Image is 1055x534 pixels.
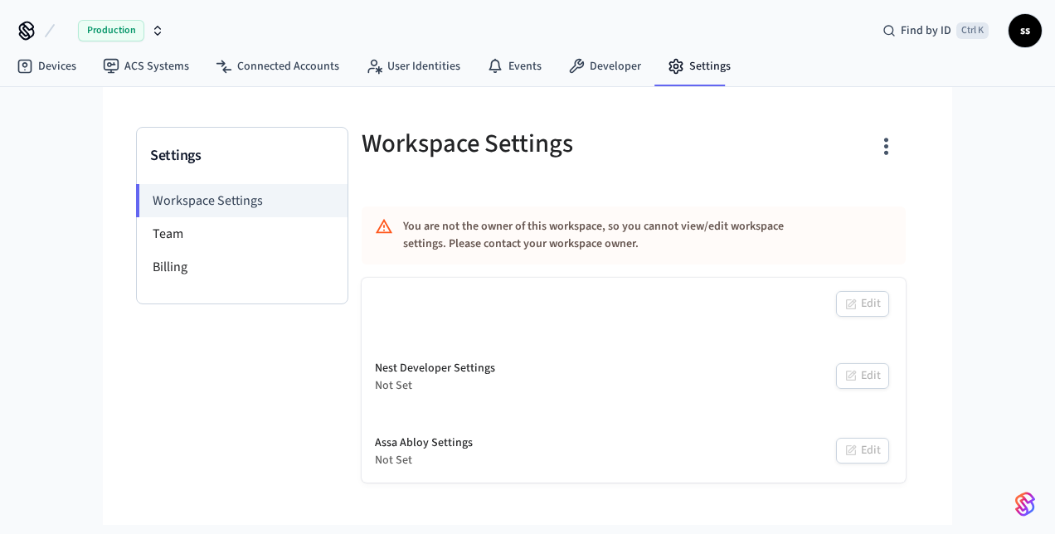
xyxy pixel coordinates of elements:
span: Ctrl K [956,22,989,39]
div: Assa Abloy Settings [375,434,473,452]
a: User Identities [352,51,474,81]
img: SeamLogoGradient.69752ec5.svg [1015,491,1035,517]
h3: Settings [150,144,334,167]
a: ACS Systems [90,51,202,81]
h5: Workspace Settings [362,127,624,161]
button: ss [1009,14,1042,47]
div: Find by IDCtrl K [869,16,1002,46]
a: Events [474,51,555,81]
li: Workspace Settings [136,184,348,217]
div: You are not the owner of this workspace, so you cannot view/edit workspace settings. Please conta... [403,211,817,260]
a: Devices [3,51,90,81]
a: Settings [654,51,744,81]
span: ss [1010,16,1040,46]
span: Find by ID [901,22,951,39]
a: Connected Accounts [202,51,352,81]
span: Production [78,20,144,41]
li: Team [137,217,348,250]
div: Not Set [375,377,495,395]
a: Developer [555,51,654,81]
div: Not Set [375,452,473,469]
li: Billing [137,250,348,284]
div: Nest Developer Settings [375,360,495,377]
